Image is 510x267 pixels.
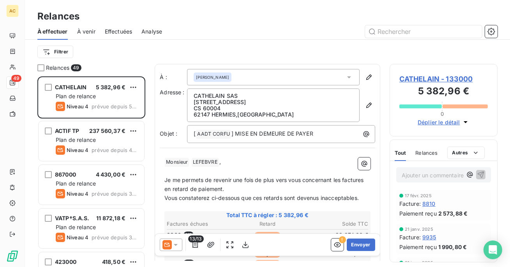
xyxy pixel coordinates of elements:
img: Logo LeanPay [6,250,19,262]
span: Paiement reçu [399,243,437,251]
span: Paiement reçu [399,209,437,217]
span: ] MISE EN DEMEURE DE PAYER [231,130,313,137]
span: Vous constaterez ci-dessous que ces retards sont devenus inacceptables. [164,195,359,201]
p: [STREET_ADDRESS] [194,99,353,105]
span: 8810 [422,200,436,208]
span: 418,50 € [102,258,125,265]
span: 8360 [167,231,181,239]
span: Total TTC à régler : 5 382,96 € [166,211,369,219]
span: 21 janv. 2025 [405,260,433,265]
span: CATHELAIN [55,84,86,90]
span: 867000 [55,171,76,178]
span: 8360 [167,259,181,267]
span: Niveau 4 [67,234,88,240]
span: À venir [77,28,95,35]
h3: Relances [37,9,79,23]
span: 0 [441,111,444,117]
span: 623 jours [254,232,281,239]
span: 11 872,18 € [96,215,125,221]
div: Open Intercom Messenger [484,240,502,259]
span: Plan de relance [56,136,96,143]
span: Plan de relance [56,93,96,99]
span: Facture : [399,200,421,208]
span: 17 févr. 2025 [405,193,432,198]
span: prévue depuis 593 jours [92,103,138,110]
span: prévue depuis 482 jours [92,147,138,153]
span: Objet : [160,130,177,137]
div: AC [6,5,19,17]
span: 2 / 2 [184,260,194,267]
span: Relances [46,64,69,72]
span: Niveau 4 [67,147,88,153]
span: Analyse [141,28,162,35]
span: [PERSON_NAME] [196,74,229,80]
span: Plan de relance [56,180,96,187]
span: 21 janv. 2025 [405,227,433,232]
span: prévue depuis 356 jours [92,191,138,197]
span: Effectuées [105,28,132,35]
span: 237 560,37 € [89,127,125,134]
span: AADT CORFU [196,130,231,139]
span: CATHELAIN - 133000 [399,74,488,84]
button: Autres [447,147,485,159]
span: Je me permets de revenir une fois de plus vers vous concernant les factures en retard de paiement. [164,177,365,192]
span: Niveau 4 [67,103,88,110]
span: 2 573,88 € [438,209,468,217]
span: 4 430,00 € [96,171,126,178]
span: Déplier le détail [418,118,460,126]
p: CATHELAIN SAS [194,93,353,99]
p: 62147 HERMIES , [GEOGRAPHIC_DATA] [194,111,353,118]
span: , [219,158,221,165]
span: 1 / 2 [184,232,194,239]
div: grid [37,76,145,267]
span: [ [194,130,196,137]
span: Facture : [399,233,421,241]
p: CS 60004 [194,105,353,111]
input: Rechercher [365,25,482,38]
span: ACTIF TP [55,127,79,134]
span: 423000 [55,258,76,265]
span: prévue depuis 333 jours [92,234,138,240]
span: Monsieur [165,158,189,167]
th: Factures échues [166,220,233,228]
span: 335 jours [254,260,281,267]
span: Adresse : [160,89,184,95]
span: 49 [11,75,21,82]
span: VATP†S.A.S. [55,215,90,221]
span: À effectuer [37,28,68,35]
td: 38 874,00 € [302,231,369,239]
span: Plan de relance [56,224,96,230]
span: 1 990,80 € [438,243,467,251]
span: LEFEBVRE [192,158,219,167]
button: Déplier le détail [415,118,472,127]
span: Niveau 4 [67,191,88,197]
th: Retard [234,220,301,228]
label: À : [160,73,187,81]
span: 49 [71,64,81,71]
button: Envoyer [347,239,375,251]
span: Tout [395,150,406,156]
button: Filtrer [37,46,73,58]
h3: 5 382,96 € [399,84,488,100]
span: 9935 [422,233,436,241]
th: Solde TTC [302,220,369,228]
span: 13/13 [188,235,204,242]
span: 5 382,96 € [96,84,126,90]
span: Relances [415,150,438,156]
